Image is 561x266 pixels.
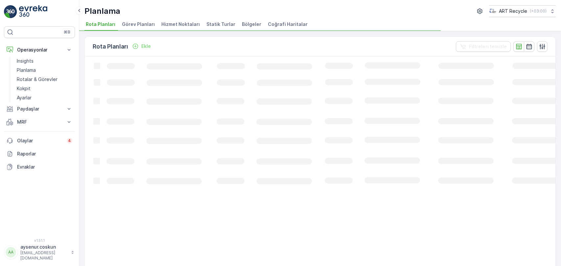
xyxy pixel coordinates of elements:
p: Planlama [84,6,120,16]
a: Olaylar4 [4,134,75,147]
p: Ekle [141,43,151,50]
span: Görev Planları [122,21,155,28]
p: ART Recycle [499,8,527,14]
a: Kokpit [14,84,75,93]
p: MRF [17,119,62,125]
p: Evraklar [17,164,72,170]
button: MRF [4,115,75,129]
p: Kokpit [17,85,31,92]
a: Rotalar & Görevler [14,75,75,84]
span: Bölgeler [242,21,261,28]
p: Filtreleri temizle [469,43,507,50]
p: Insights [17,58,34,64]
button: Operasyonlar [4,43,75,56]
a: Planlama [14,66,75,75]
span: Coğrafi Haritalar [268,21,308,28]
button: Ekle [129,42,153,50]
button: Paydaşlar [4,102,75,115]
p: Raporlar [17,151,72,157]
a: Insights [14,56,75,66]
p: aysenur.coskun [20,244,68,250]
button: Filtreleri temizle [456,41,511,52]
img: image_23.png [489,8,496,15]
p: Rota Planları [93,42,128,51]
p: [EMAIL_ADDRESS][DOMAIN_NAME] [20,250,68,261]
span: Statik Turlar [206,21,235,28]
p: Planlama [17,67,36,73]
a: Ayarlar [14,93,75,102]
p: Olaylar [17,137,63,144]
a: Raporlar [4,147,75,160]
button: ART Recycle(+03:00) [489,5,556,17]
span: Hizmet Noktaları [161,21,200,28]
p: ( +03:00 ) [530,9,547,14]
div: AA [6,247,16,257]
button: AAaysenur.coskun[EMAIL_ADDRESS][DOMAIN_NAME] [4,244,75,261]
p: Paydaşlar [17,106,62,112]
p: 4 [68,138,71,143]
img: logo [4,5,17,18]
span: v 1.51.1 [4,238,75,242]
p: ⌘B [64,30,70,35]
span: Rota Planları [86,21,115,28]
a: Evraklar [4,160,75,174]
img: logo_light-DOdMpM7g.png [19,5,47,18]
p: Rotalar & Görevler [17,76,58,83]
p: Operasyonlar [17,47,62,53]
p: Ayarlar [17,94,32,101]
